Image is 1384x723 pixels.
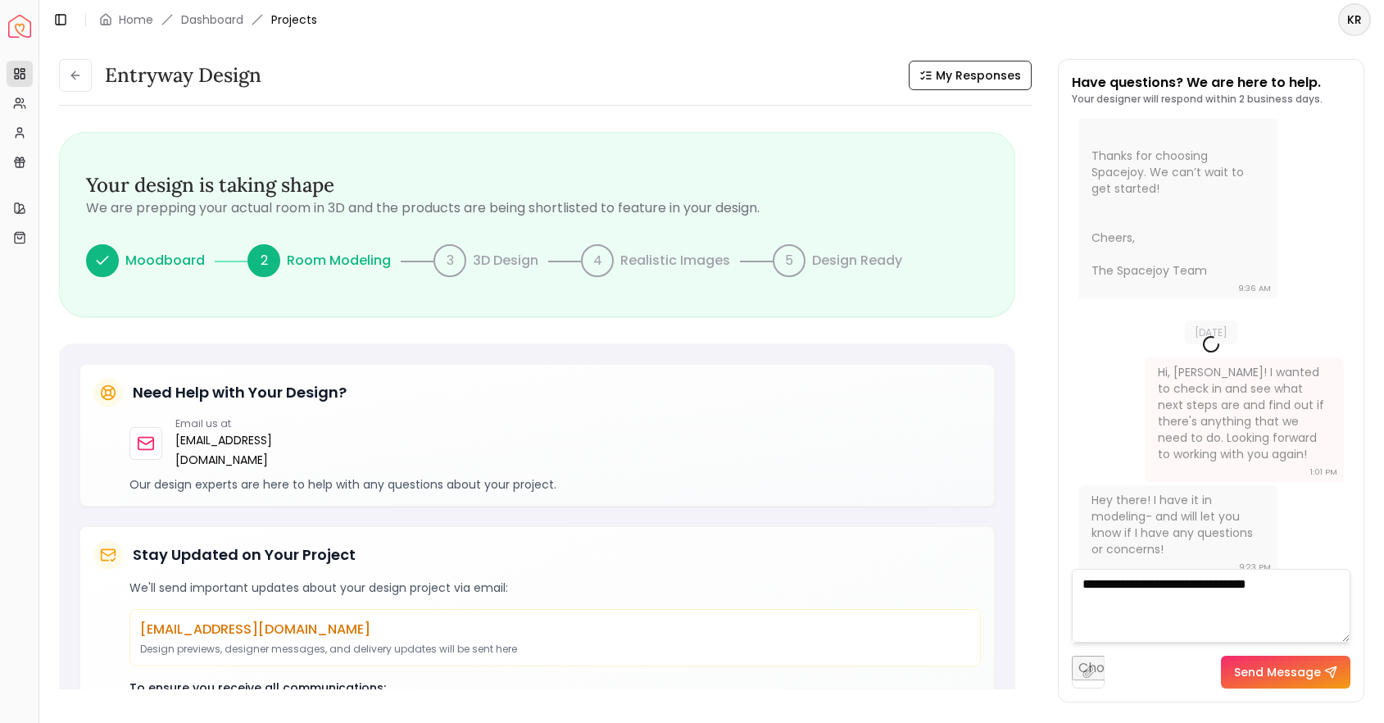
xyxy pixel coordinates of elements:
[433,244,466,277] div: 3
[1221,656,1350,689] button: Send Message
[1310,464,1337,480] div: 1:01 PM
[129,476,981,493] p: Our design experts are here to help with any questions about your project.
[1239,559,1271,575] div: 9:23 PM
[86,172,988,198] h3: Your design is taking shape
[473,251,538,271] p: 3D Design
[581,244,614,277] div: 4
[909,61,1032,90] button: My Responses
[175,417,323,430] p: Email us at
[271,11,317,28] span: Projects
[181,11,243,28] a: Dashboard
[133,543,356,566] h5: Stay Updated on Your Project
[1340,5,1369,34] span: KR
[1091,492,1261,557] div: Hey there! I have it in modeling- and will let you know if I have any questions or concerns!
[119,11,153,28] a: Home
[1072,73,1323,93] p: Have questions? We are here to help.
[86,198,988,218] p: We are prepping your actual room in 3D and the products are being shortlisted to feature in your ...
[8,15,31,38] a: Spacejoy
[1238,280,1271,297] div: 9:36 AM
[1185,321,1237,344] span: [DATE]
[773,244,805,277] div: 5
[129,580,981,596] p: We'll send important updates about your design project via email:
[812,251,902,271] p: Design Ready
[247,244,280,277] div: 2
[287,251,391,271] p: Room Modeling
[125,251,205,271] p: Moodboard
[133,381,347,404] h5: Need Help with Your Design?
[1158,364,1327,462] div: Hi, [PERSON_NAME]! I wanted to check in and see what next steps are and find out if there's anyth...
[620,251,730,271] p: Realistic Images
[129,680,981,696] p: To ensure you receive all communications:
[175,430,323,470] a: [EMAIL_ADDRESS][DOMAIN_NAME]
[8,15,31,38] img: Spacejoy Logo
[936,67,1021,84] span: My Responses
[105,62,261,89] h3: entryway design
[140,643,970,656] p: Design previews, designer messages, and delivery updates will be sent here
[99,11,317,28] nav: breadcrumb
[1072,93,1323,106] p: Your designer will respond within 2 business days.
[1338,3,1371,36] button: KR
[140,620,970,639] p: [EMAIL_ADDRESS][DOMAIN_NAME]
